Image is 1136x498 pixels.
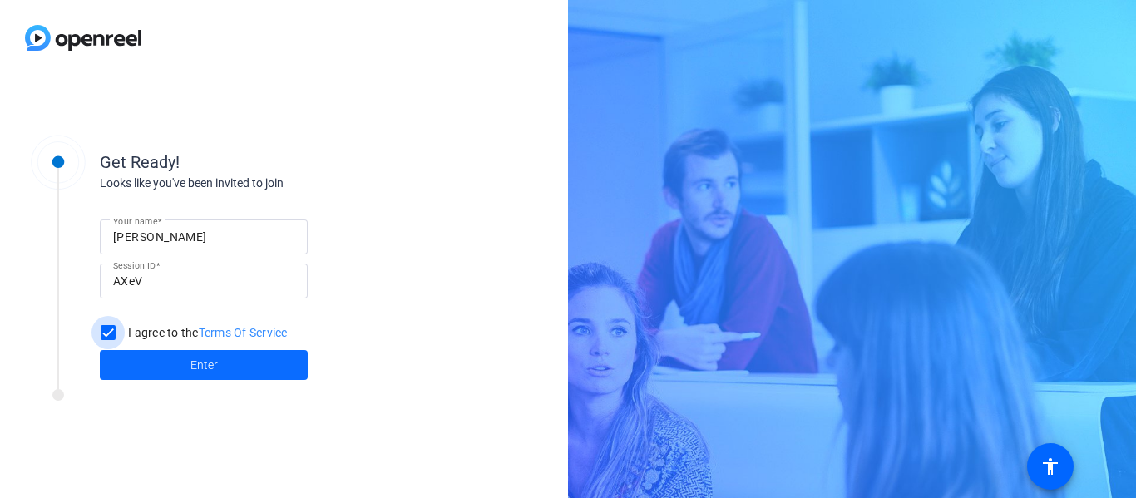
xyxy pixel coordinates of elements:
mat-label: Session ID [113,260,156,270]
mat-label: Your name [113,216,157,226]
div: Get Ready! [100,150,432,175]
label: I agree to the [125,324,288,341]
div: Looks like you've been invited to join [100,175,432,192]
a: Terms Of Service [199,326,288,339]
span: Enter [190,357,218,374]
button: Enter [100,350,308,380]
mat-icon: accessibility [1040,456,1060,476]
